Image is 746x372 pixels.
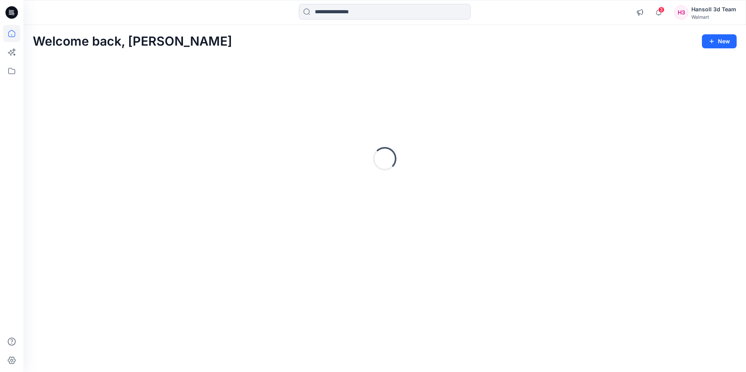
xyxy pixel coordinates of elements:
[691,14,736,20] div: Walmart
[658,7,664,13] span: 3
[691,5,736,14] div: Hansoll 3d Team
[33,34,232,49] h2: Welcome back, [PERSON_NAME]
[702,34,737,48] button: New
[674,5,688,19] div: H3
